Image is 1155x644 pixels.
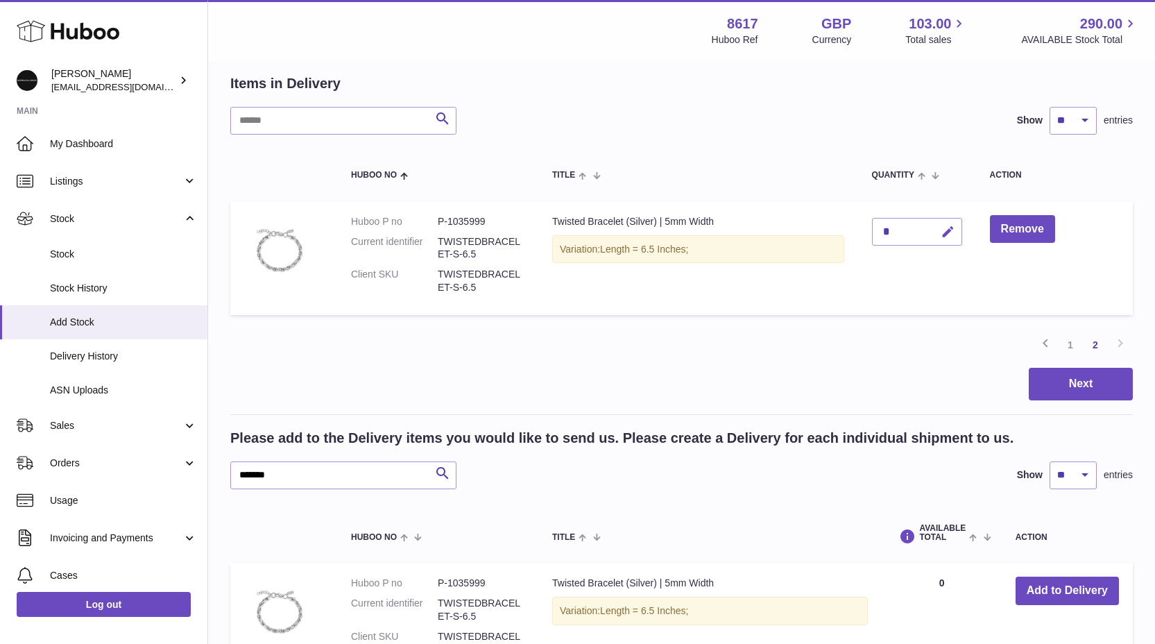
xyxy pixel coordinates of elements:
div: Action [990,171,1119,180]
span: Cases [50,569,197,582]
label: Show [1017,114,1043,127]
dt: Huboo P no [351,215,438,228]
div: Currency [812,33,852,46]
div: Huboo Ref [712,33,758,46]
span: My Dashboard [50,137,197,151]
span: Huboo no [351,171,397,180]
strong: 8617 [727,15,758,33]
dt: Current identifier [351,597,438,623]
span: Add Stock [50,316,197,329]
span: 103.00 [909,15,951,33]
span: Stock History [50,282,197,295]
span: AVAILABLE Total [919,524,966,542]
dt: Client SKU [351,268,438,294]
span: Usage [50,494,197,507]
span: Orders [50,457,182,470]
span: Title [552,171,575,180]
a: 1 [1058,332,1083,357]
span: Sales [50,419,182,432]
div: Action [1016,533,1119,542]
span: Title [552,533,575,542]
dd: TWISTEDBRACELET-S-6.5 [438,268,524,294]
div: [PERSON_NAME] [51,67,176,94]
span: Length = 6.5 Inches; [600,244,688,255]
label: Show [1017,468,1043,482]
span: Invoicing and Payments [50,532,182,545]
a: 2 [1083,332,1108,357]
a: Log out [17,592,191,617]
dt: Current identifier [351,235,438,262]
img: Twisted Bracelet (Silver) | 5mm Width [244,215,314,285]
span: Delivery History [50,350,197,363]
span: Length = 6.5 Inches; [600,605,688,616]
img: hello@alfredco.com [17,70,37,91]
dd: TWISTEDBRACELET-S-6.5 [438,235,524,262]
span: Quantity [872,171,914,180]
a: 290.00 AVAILABLE Stock Total [1021,15,1138,46]
span: ASN Uploads [50,384,197,397]
button: Add to Delivery [1016,577,1119,605]
h2: Items in Delivery [230,74,341,93]
span: Huboo no [351,533,397,542]
a: 103.00 Total sales [905,15,967,46]
button: Next [1029,368,1133,400]
dt: Huboo P no [351,577,438,590]
h2: Please add to the Delivery items you would like to send us. Please create a Delivery for each ind... [230,429,1013,448]
span: Stock [50,248,197,261]
span: 290.00 [1080,15,1122,33]
button: Remove [990,215,1055,244]
div: Variation: [552,235,844,264]
dd: P-1035999 [438,577,524,590]
div: Variation: [552,597,868,625]
span: entries [1104,468,1133,482]
span: Total sales [905,33,967,46]
dd: TWISTEDBRACELET-S-6.5 [438,597,524,623]
dd: P-1035999 [438,215,524,228]
strong: GBP [821,15,851,33]
span: entries [1104,114,1133,127]
span: AVAILABLE Stock Total [1021,33,1138,46]
span: Listings [50,175,182,188]
span: [EMAIL_ADDRESS][DOMAIN_NAME] [51,81,204,92]
td: Twisted Bracelet (Silver) | 5mm Width [538,201,858,315]
span: Stock [50,212,182,226]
